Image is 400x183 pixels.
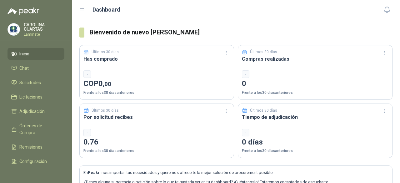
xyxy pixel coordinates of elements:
[83,170,388,176] p: En , nos importan tus necesidades y queremos ofrecerte la mejor solución de procurement posible.
[250,108,277,114] p: Últimos 30 días
[19,144,42,150] span: Remisiones
[7,77,64,89] a: Solicitudes
[242,113,388,121] h3: Tiempo de adjudicación
[19,122,58,136] span: Órdenes de Compra
[83,129,91,136] div: -
[7,155,64,167] a: Configuración
[83,78,230,90] p: COP
[19,50,29,57] span: Inicio
[242,70,249,78] div: -
[89,28,393,37] h3: Bienvenido de nuevo [PERSON_NAME]
[242,129,249,136] div: -
[242,78,388,90] p: 0
[250,49,277,55] p: Últimos 30 días
[83,136,230,148] p: 0.76
[24,33,64,36] p: Laminate
[24,23,64,31] p: CAROLINA CUARTAS
[7,105,64,117] a: Adjudicación
[7,8,39,15] img: Logo peakr
[7,120,64,139] a: Órdenes de Compra
[83,55,230,63] h3: Has comprado
[19,79,41,86] span: Solicitudes
[19,94,42,100] span: Licitaciones
[242,90,388,96] p: Frente a los 30 días anteriores
[92,5,120,14] h1: Dashboard
[92,49,119,55] p: Últimos 30 días
[19,65,29,72] span: Chat
[7,48,64,60] a: Inicio
[83,113,230,121] h3: Por solicitud recibes
[83,148,230,154] p: Frente a los 30 días anteriores
[83,90,230,96] p: Frente a los 30 días anteriores
[242,148,388,154] p: Frente a los 30 días anteriores
[83,70,91,78] div: -
[242,136,388,148] p: 0 días
[7,141,64,153] a: Remisiones
[242,55,388,63] h3: Compras realizadas
[19,158,47,165] span: Configuración
[19,108,45,115] span: Adjudicación
[8,23,20,35] img: Company Logo
[103,80,111,88] span: ,00
[98,79,111,88] span: 0
[88,170,100,175] b: Peakr
[92,108,119,114] p: Últimos 30 días
[7,62,64,74] a: Chat
[7,91,64,103] a: Licitaciones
